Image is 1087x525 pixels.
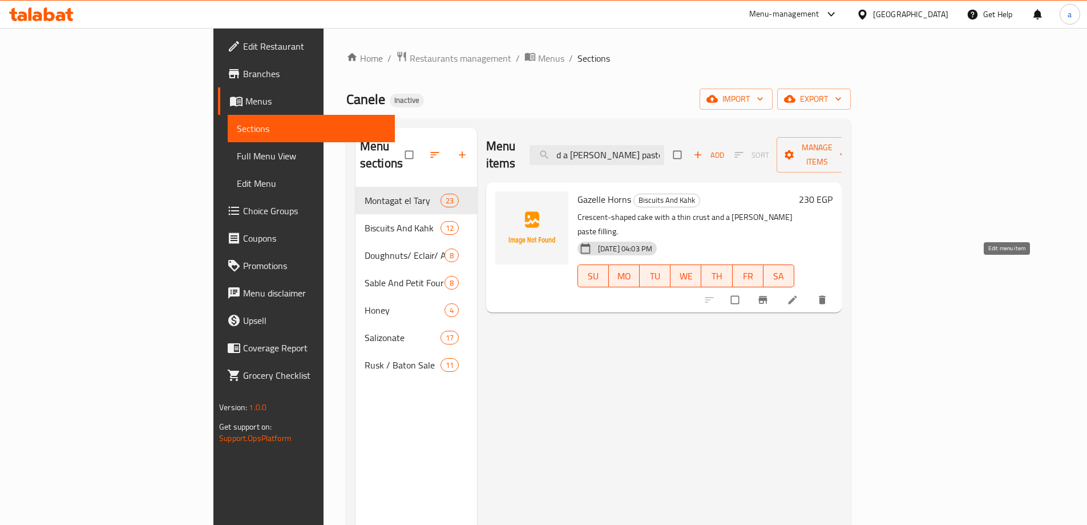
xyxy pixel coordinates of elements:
span: Sable And Petit Four [365,276,445,290]
button: MO [609,264,640,287]
div: Honey [365,303,445,317]
span: Add [693,149,724,162]
span: Inactive [390,95,424,105]
a: Choice Groups [218,197,395,225]
span: Upsell [243,314,386,327]
button: TU [640,264,670,287]
div: Inactive [390,94,424,107]
span: import [709,92,763,106]
p: Crescent-shaped cake with a thin crust and a [PERSON_NAME] paste filling. [577,210,794,239]
li: / [516,51,520,65]
button: delete [810,287,837,312]
button: Branch-specific-item [750,287,778,312]
a: Edit Menu [228,170,395,197]
a: Coverage Report [218,334,395,362]
div: Menu-management [749,7,819,21]
span: Select to update [724,289,748,311]
span: SU [583,268,604,284]
div: items [441,221,459,235]
span: 11 [441,360,458,371]
span: Doughnuts/ Eclair/ Apple Pie [365,249,445,262]
span: 8 [445,250,458,261]
a: Branches [218,60,395,87]
div: items [441,194,459,207]
span: MO [613,268,635,284]
div: items [445,303,459,317]
button: Add [690,146,727,164]
button: TH [701,264,732,287]
span: 4 [445,305,458,316]
h6: 230 EGP [799,191,833,207]
span: Salizonate [365,331,441,344]
div: Montagat el Tary23 [355,187,477,214]
span: Sort sections [422,142,450,167]
a: Grocery Checklist [218,362,395,389]
div: Doughnuts/ Eclair/ Apple Pie8 [355,242,477,269]
div: Honey4 [355,296,477,324]
span: Add item [690,146,727,164]
span: Menus [245,94,386,108]
div: items [441,331,459,344]
span: Menus [538,51,564,65]
div: items [445,276,459,290]
button: Manage items [777,137,858,173]
span: Edit Menu [237,177,386,190]
span: Gazelle Horns [577,191,631,208]
span: 23 [441,195,458,206]
div: Sable And Petit Four8 [355,269,477,296]
img: Gazelle Horns [495,191,568,264]
a: Menus [524,51,564,66]
button: Add section [450,142,477,167]
span: Select section [666,144,690,166]
div: Biscuits And Kahk12 [355,214,477,242]
span: Grocery Checklist [243,368,386,382]
span: Rusk / Baton Sale [365,358,441,372]
a: Promotions [218,252,395,279]
span: Select section first [727,146,777,164]
button: SA [763,264,794,287]
nav: breadcrumb [346,51,851,66]
span: Biscuits And Kahk [365,221,441,235]
a: Support.OpsPlatform [219,431,292,446]
a: Menu disclaimer [218,279,395,307]
a: Upsell [218,307,395,334]
button: import [700,89,773,110]
span: Biscuits And Kahk [634,194,700,207]
span: Menu disclaimer [243,286,386,300]
span: Montagat el Tary [365,194,441,207]
a: Menus [218,87,395,115]
span: 8 [445,278,458,288]
li: / [569,51,573,65]
span: Promotions [243,259,386,272]
span: 17 [441,332,458,343]
button: WE [670,264,701,287]
span: Manage items [786,141,848,169]
span: FR [737,268,759,284]
span: Edit Restaurant [243,39,386,53]
span: [DATE] 04:03 PM [593,243,657,254]
span: TH [706,268,728,284]
span: 12 [441,223,458,234]
span: SA [768,268,790,284]
button: export [777,89,851,110]
span: TU [644,268,666,284]
div: items [441,358,459,372]
a: Edit Restaurant [218,33,395,60]
input: search [530,145,664,165]
a: Sections [228,115,395,142]
span: Sections [577,51,610,65]
div: items [445,249,459,262]
span: export [786,92,842,106]
span: 1.0.0 [249,400,266,415]
span: Select all sections [398,144,422,166]
span: Restaurants management [410,51,511,65]
span: Coverage Report [243,341,386,355]
button: FR [733,264,763,287]
span: WE [675,268,697,284]
span: Get support on: [219,419,272,434]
